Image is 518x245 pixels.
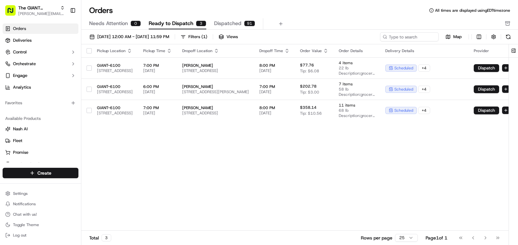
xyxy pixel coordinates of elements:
[453,34,462,40] span: Map
[97,48,133,53] div: Pickup Location
[18,11,65,16] button: [PERSON_NAME][EMAIL_ADDRESS][PERSON_NAME][DOMAIN_NAME]
[3,98,78,108] div: Favorites
[339,60,375,65] span: 4 items
[7,26,118,36] p: Welcome 👋
[18,5,58,11] button: The GIANT Company
[89,5,113,16] h1: Orders
[87,32,172,41] button: [DATE] 12:00 AM - [DATE] 11:59 PM
[3,82,78,93] a: Analytics
[13,26,26,32] span: Orders
[46,144,79,149] a: Powered byPylon
[182,110,249,116] span: [STREET_ADDRESS]
[300,105,317,110] span: $358.14
[394,87,413,92] span: scheduled
[418,65,430,72] div: + 4
[201,34,207,40] span: ( 1 )
[380,32,439,41] input: Type to search
[339,48,375,53] div: Order Details
[3,147,78,158] button: Promise
[89,234,111,241] div: Total
[61,128,104,135] span: API Documentation
[3,35,78,46] a: Deliveries
[143,89,172,94] span: [DATE]
[149,20,193,27] span: Ready to Dispatch
[97,84,133,89] span: GIANT-6100
[143,48,172,53] div: Pickup Time
[182,89,249,94] span: [STREET_ADDRESS][PERSON_NAME]
[3,199,78,209] button: Notifications
[97,68,133,73] span: [STREET_ADDRESS]
[418,107,430,114] div: + 4
[394,65,413,71] span: scheduled
[216,32,241,41] button: Views
[178,32,210,41] button: Filters(1)
[97,89,133,94] span: [STREET_ADDRESS]
[300,111,322,116] span: Tip: $10.56
[385,48,463,53] div: Delivery Details
[3,59,78,69] button: Orchestrate
[259,110,290,116] span: [DATE]
[259,89,290,94] span: [DATE]
[13,126,28,132] span: Nash AI
[143,63,172,68] span: 7:00 PM
[182,105,249,110] span: [PERSON_NAME]
[55,129,60,134] div: 💻
[339,81,375,87] span: 7 items
[339,108,375,113] span: 68 lb
[3,23,78,34] a: Orders
[13,138,22,144] span: Fleet
[300,90,319,95] span: Tip: $3.00
[97,105,133,110] span: GIANT-6100
[300,84,317,89] span: $202.78
[13,161,44,167] span: Product Catalog
[259,84,290,89] span: 7:00 PM
[97,34,169,40] span: [DATE] 12:00 AM - [DATE] 11:59 PM
[441,33,466,41] button: Map
[13,150,28,155] span: Promise
[339,92,375,97] span: Description: grocery bags
[300,48,328,53] div: Order Value
[22,69,82,74] div: We're available if you need us!
[339,113,375,118] span: Description: grocery bags
[3,168,78,178] button: Create
[143,68,172,73] span: [DATE]
[226,34,238,40] span: Views
[3,3,67,18] button: The GIANT Company[PERSON_NAME][EMAIL_ADDRESS][PERSON_NAME][DOMAIN_NAME]
[5,161,76,167] a: Product Catalog
[13,37,32,43] span: Deliveries
[7,62,18,74] img: 1736555255976-a54dd68f-1ca7-489b-9aae-adbdc363a1c4
[13,49,27,55] span: Control
[143,84,172,89] span: 6:00 PM
[361,235,392,241] p: Rows per page
[5,150,76,155] a: Promise
[130,21,141,26] div: 0
[504,32,513,41] button: Refresh
[3,220,78,229] button: Toggle Theme
[21,101,35,106] span: [DATE]
[7,7,20,20] img: Nash
[3,210,78,219] button: Chat with us!
[7,129,12,134] div: 📗
[13,61,36,67] span: Orchestrate
[13,201,36,207] span: Notifications
[339,87,375,92] span: 58 lb
[3,136,78,146] button: Fleet
[394,108,413,113] span: scheduled
[89,20,128,27] span: Needs Attention
[435,8,510,13] span: All times are displayed using EDT timezone
[102,234,111,241] div: 3
[259,48,290,53] div: Dropoff Time
[13,233,26,238] span: Log out
[7,85,44,90] div: Past conversations
[259,105,290,110] span: 8:00 PM
[97,110,133,116] span: [STREET_ADDRESS]
[339,65,375,71] span: 22 lb
[196,21,206,26] div: 3
[3,113,78,124] div: Available Products
[13,212,37,217] span: Chat with us!
[5,138,76,144] a: Fleet
[182,84,249,89] span: [PERSON_NAME]
[4,125,52,137] a: 📗Knowledge Base
[339,71,375,76] span: Description: grocery bags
